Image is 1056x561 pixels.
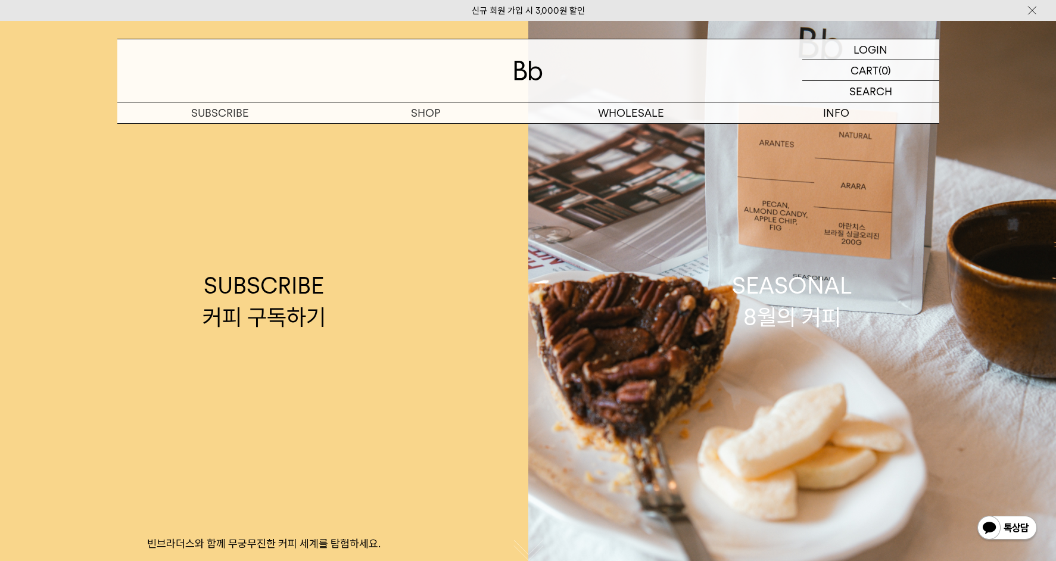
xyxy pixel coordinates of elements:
[879,60,891,80] p: (0)
[849,81,892,102] p: SEARCH
[802,60,939,81] a: CART (0)
[802,39,939,60] a: LOGIN
[472,5,585,16] a: 신규 회원 가입 시 3,000원 할인
[732,270,852,333] div: SEASONAL 8월의 커피
[323,102,528,123] a: SHOP
[117,102,323,123] a: SUBSCRIBE
[851,60,879,80] p: CART
[203,270,326,333] div: SUBSCRIBE 커피 구독하기
[528,102,734,123] p: WHOLESALE
[734,102,939,123] p: INFO
[976,515,1038,543] img: 카카오톡 채널 1:1 채팅 버튼
[853,39,887,60] p: LOGIN
[514,61,543,80] img: 로고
